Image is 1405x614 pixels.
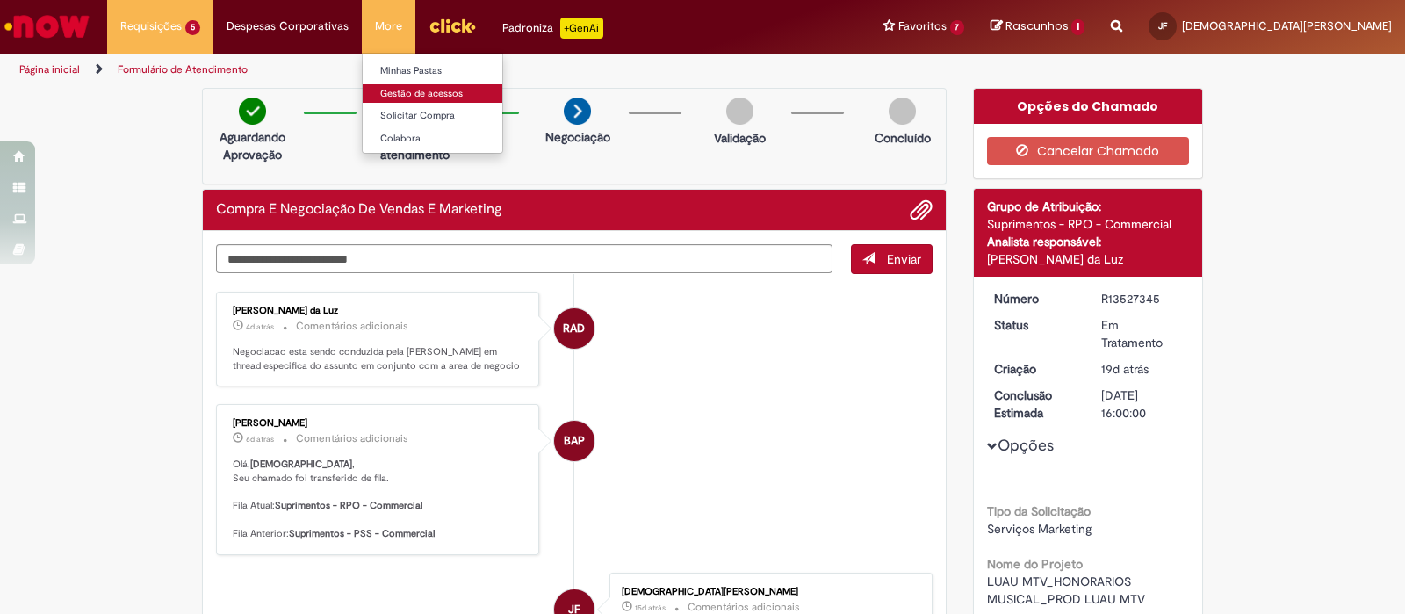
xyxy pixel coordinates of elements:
span: 15d atrás [635,603,666,613]
span: 5 [185,20,200,35]
div: R13527345 [1101,290,1183,307]
div: [PERSON_NAME] [233,418,525,429]
img: img-circle-grey.png [889,98,916,125]
span: 6d atrás [246,434,274,444]
h2: Compra E Negociação De Vendas E Marketing Histórico de tíquete [216,202,502,218]
b: Tipo da Solicitação [987,503,1091,519]
b: Suprimentos - PSS - Commercial [289,527,435,540]
span: RAD [563,307,585,350]
div: 12/09/2025 11:46:54 [1101,360,1183,378]
div: [DATE] 16:00:00 [1101,386,1183,422]
b: Suprimentos - RPO - Commercial [275,499,422,512]
a: Minhas Pastas [363,61,556,81]
p: Negociacao esta sendo conduzida pela [PERSON_NAME] em thread especifica do assunto em conjunto co... [233,345,525,372]
span: Enviar [887,251,921,267]
a: Colabora [363,129,556,148]
span: Despesas Corporativas [227,18,349,35]
p: Validação [714,129,766,147]
span: 4d atrás [246,321,274,332]
img: img-circle-grey.png [726,98,753,125]
button: Enviar [851,244,933,274]
b: Nome do Projeto [987,556,1083,572]
p: Concluído [875,129,931,147]
span: LUAU MTV_HONORARIOS MUSICAL_PROD LUAU MTV [987,574,1145,607]
p: +GenAi [560,18,603,39]
span: Rascunhos [1005,18,1069,34]
span: Serviços Marketing [987,521,1092,537]
time: 12/09/2025 11:46:54 [1101,361,1149,377]
button: Adicionar anexos [910,199,933,221]
dt: Criação [981,360,1089,378]
span: 19d atrás [1101,361,1149,377]
div: Rodrigo Araujo Da Luz [554,308,594,349]
span: BAP [564,420,585,462]
ul: More [362,53,503,154]
small: Comentários adicionais [296,319,408,334]
div: Suprimentos - RPO - Commercial [987,215,1190,233]
a: Rascunhos [991,18,1084,35]
time: 24/09/2025 18:43:53 [246,434,274,444]
time: 26/09/2025 15:51:29 [246,321,274,332]
div: Grupo de Atribuição: [987,198,1190,215]
span: 7 [950,20,965,35]
span: JF [1158,20,1167,32]
a: Solicitar Compra [363,106,556,126]
b: [DEMOGRAPHIC_DATA] [250,458,352,471]
div: Barbara Alves Pereira Pineli [554,421,594,461]
span: [DEMOGRAPHIC_DATA][PERSON_NAME] [1182,18,1392,33]
div: Em Tratamento [1101,316,1183,351]
div: [PERSON_NAME] da Luz [233,306,525,316]
dt: Conclusão Estimada [981,386,1089,422]
dt: Número [981,290,1089,307]
div: Analista responsável: [987,233,1190,250]
a: Formulário de Atendimento [118,62,248,76]
p: Aguardando Aprovação [210,128,295,163]
div: [DEMOGRAPHIC_DATA][PERSON_NAME] [622,587,914,597]
span: Requisições [120,18,182,35]
a: Página inicial [19,62,80,76]
div: [PERSON_NAME] da Luz [987,250,1190,268]
ul: Trilhas de página [13,54,924,86]
span: More [375,18,402,35]
button: Cancelar Chamado [987,137,1190,165]
p: Olá, , Seu chamado foi transferido de fila. Fila Atual: Fila Anterior: [233,458,525,540]
img: click_logo_yellow_360x200.png [429,12,476,39]
img: arrow-next.png [564,98,591,125]
img: ServiceNow [2,9,92,44]
a: Gestão de acessos [363,84,556,104]
div: Padroniza [502,18,603,39]
span: 1 [1071,19,1084,35]
time: 15/09/2025 15:54:47 [635,603,666,613]
dt: Status [981,316,1089,334]
small: Comentários adicionais [296,431,408,446]
p: Negociação [545,128,610,146]
img: check-circle-green.png [239,98,266,125]
textarea: Digite sua mensagem aqui... [216,244,832,274]
span: Favoritos [898,18,947,35]
div: Opções do Chamado [974,89,1203,124]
